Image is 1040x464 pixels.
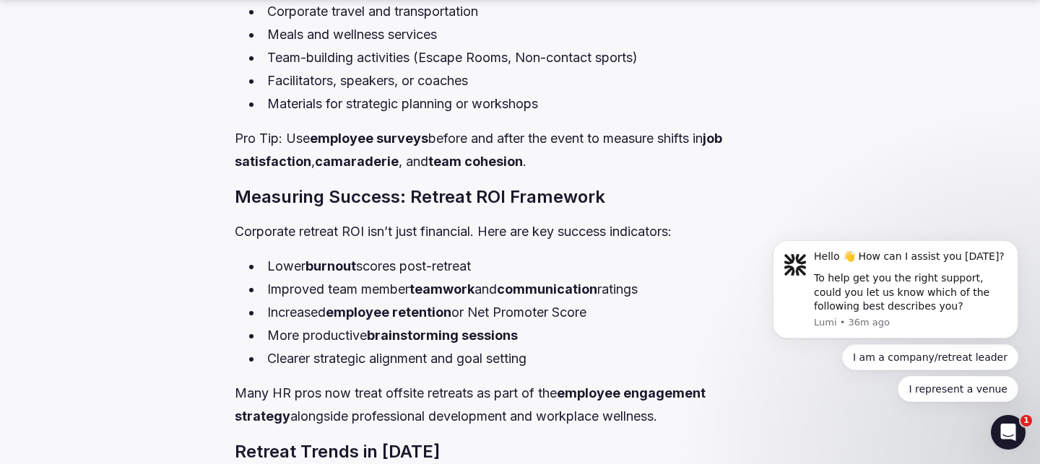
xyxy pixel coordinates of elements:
p: Pro Tip: Use before and after the event to measure shifts in , , and . [235,127,805,173]
strong: teamwork [409,281,474,297]
iframe: Intercom notifications message [751,161,1040,425]
h3: Measuring Success: Retreat ROI Framework [235,185,805,209]
li: Facilitators, speakers, or coaches [249,69,805,92]
li: Meals and wellness services [249,23,805,46]
iframe: Intercom live chat [991,415,1026,450]
li: More productive [249,324,805,347]
strong: job satisfaction [235,131,722,169]
li: Team-building activities (Escape Rooms, Non-contact sports) [249,46,805,69]
strong: team cohesion [428,154,523,169]
strong: employee surveys [310,131,428,146]
strong: brainstorming sessions [367,328,518,343]
li: Improved team member and ratings [249,278,805,301]
li: Increased or Net Promoter Score [249,301,805,324]
strong: communication [497,281,597,297]
li: Clearer strategic alignment and goal setting [249,347,805,370]
p: Corporate retreat ROI isn’t just financial. Here are key success indicators: [235,220,805,243]
h3: Retreat Trends in [DATE] [235,439,805,464]
span: 1 [1020,415,1032,426]
li: Lower scores post-retreat [249,255,805,278]
strong: camaraderie [315,154,399,169]
li: Materials for strategic planning or workshops [249,92,805,115]
strong: burnout [305,258,356,273]
p: Many HR pros now treat offsite retreats as part of the alongside professional development and wor... [235,382,805,428]
strong: employee retention [326,305,451,320]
